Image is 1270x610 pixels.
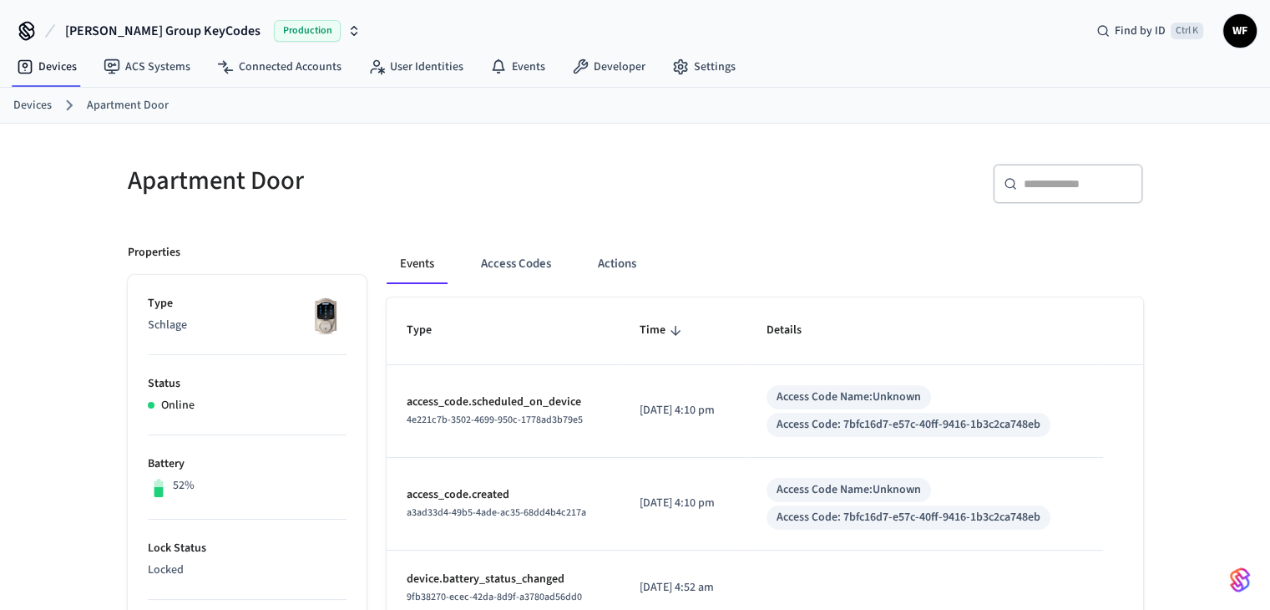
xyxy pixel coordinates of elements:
[148,562,347,579] p: Locked
[3,52,90,82] a: Devices
[1225,16,1255,46] span: WF
[65,21,261,41] span: [PERSON_NAME] Group KeyCodes
[559,52,659,82] a: Developer
[407,318,453,343] span: Type
[148,455,347,473] p: Battery
[777,481,921,499] div: Access Code Name: Unknown
[407,506,586,520] span: a3ad33d4-49b5-4ade-ac35-68dd4b4c217a
[13,97,52,114] a: Devices
[90,52,204,82] a: ACS Systems
[87,97,169,114] a: Apartment Door
[204,52,355,82] a: Connected Accounts
[407,590,582,604] span: 9fb38270-ecec-42da-8d9f-a3780ad56dd0
[639,495,726,512] p: [DATE] 4:10 pm
[777,509,1040,526] div: Access Code: 7bfc16d7-e57c-40ff-9416-1b3c2ca748eb
[274,20,341,42] span: Production
[161,397,195,414] p: Online
[387,244,1143,284] div: ant example
[477,52,559,82] a: Events
[639,318,686,343] span: Time
[148,375,347,393] p: Status
[659,52,749,82] a: Settings
[407,486,600,504] p: access_code.created
[407,394,600,411] p: access_code.scheduled_on_device
[407,413,583,427] span: 4e221c7b-3502-4699-950c-1778ad3b79e5
[777,389,921,406] div: Access Code Name: Unknown
[767,318,823,343] span: Details
[639,402,726,419] p: [DATE] 4:10 pm
[639,579,726,597] p: [DATE] 4:52 am
[128,164,625,198] h5: Apartment Door
[355,52,477,82] a: User Identities
[1115,23,1166,39] span: Find by ID
[148,540,347,557] p: Lock Status
[407,571,600,588] p: device.battery_status_changed
[387,244,448,284] button: Events
[148,295,347,313] p: Type
[1171,23,1203,39] span: Ctrl K
[1083,16,1217,46] div: Find by IDCtrl K
[128,244,180,262] p: Properties
[777,416,1040,434] div: Access Code: 7bfc16d7-e57c-40ff-9416-1b3c2ca748eb
[1223,14,1257,48] button: WF
[1230,567,1250,593] img: SeamLogoGradient.69752ec5.svg
[173,477,195,495] p: 52%
[584,244,650,284] button: Actions
[148,317,347,334] p: Schlage
[468,244,564,284] button: Access Codes
[305,295,347,337] img: Schlage Sense Smart Deadbolt with Camelot Trim, Front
